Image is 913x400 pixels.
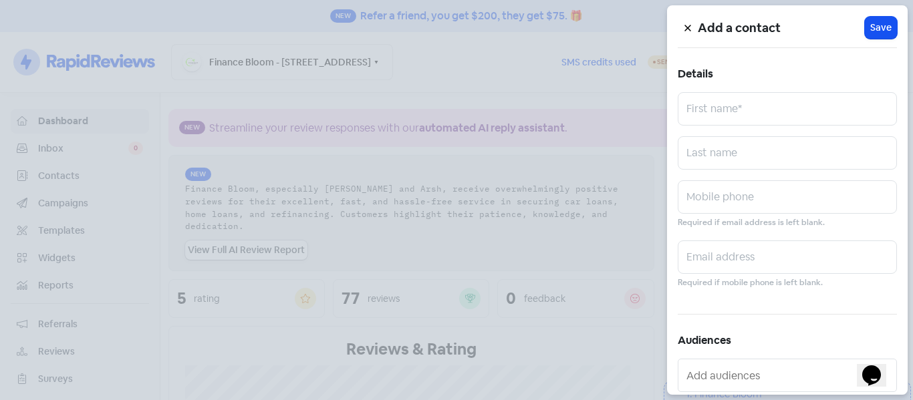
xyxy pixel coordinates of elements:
input: First name [678,92,897,126]
small: Required if email address is left blank. [678,216,825,229]
h5: Add a contact [698,18,865,38]
button: Save [865,17,897,39]
small: Required if mobile phone is left blank. [678,276,823,289]
h5: Audiences [678,331,897,351]
span: Save [870,21,892,35]
iframe: chat widget [857,347,900,387]
h5: Details [678,64,897,84]
input: Last name [678,136,897,170]
input: Email address [678,240,897,274]
input: Mobile phone [678,180,897,214]
input: Add audiences [686,365,891,386]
